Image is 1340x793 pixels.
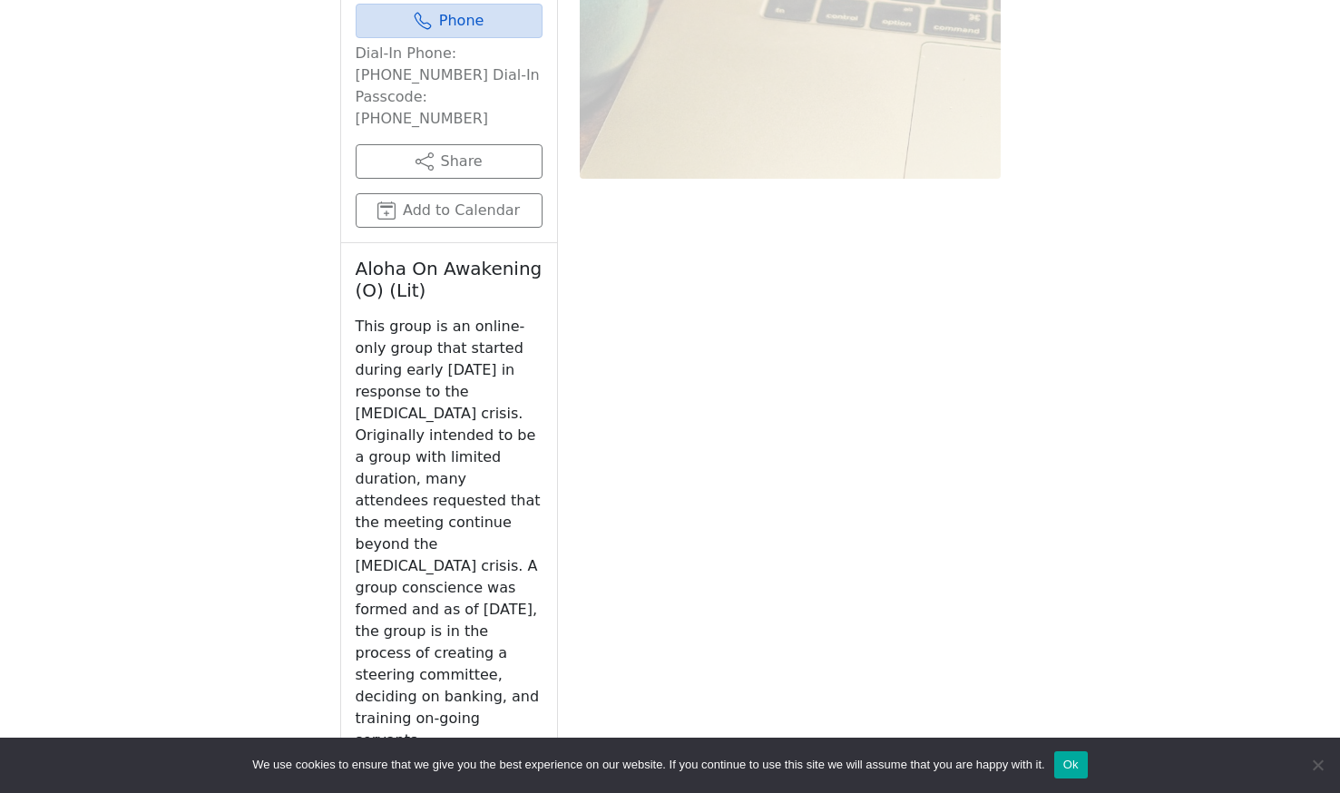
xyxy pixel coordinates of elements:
[1054,751,1088,778] button: Ok
[356,144,543,179] button: Share
[1308,756,1326,774] span: No
[356,316,543,751] p: This group is an online-only group that started during early [DATE] in response to the [MEDICAL_D...
[252,756,1044,774] span: We use cookies to ensure that we give you the best experience on our website. If you continue to ...
[356,4,543,38] a: Phone
[356,258,543,301] h2: Aloha On Awakening (O) (Lit)
[356,43,543,130] p: Dial-In Phone: [PHONE_NUMBER] Dial-In Passcode: [PHONE_NUMBER]
[356,193,543,228] button: Add to Calendar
